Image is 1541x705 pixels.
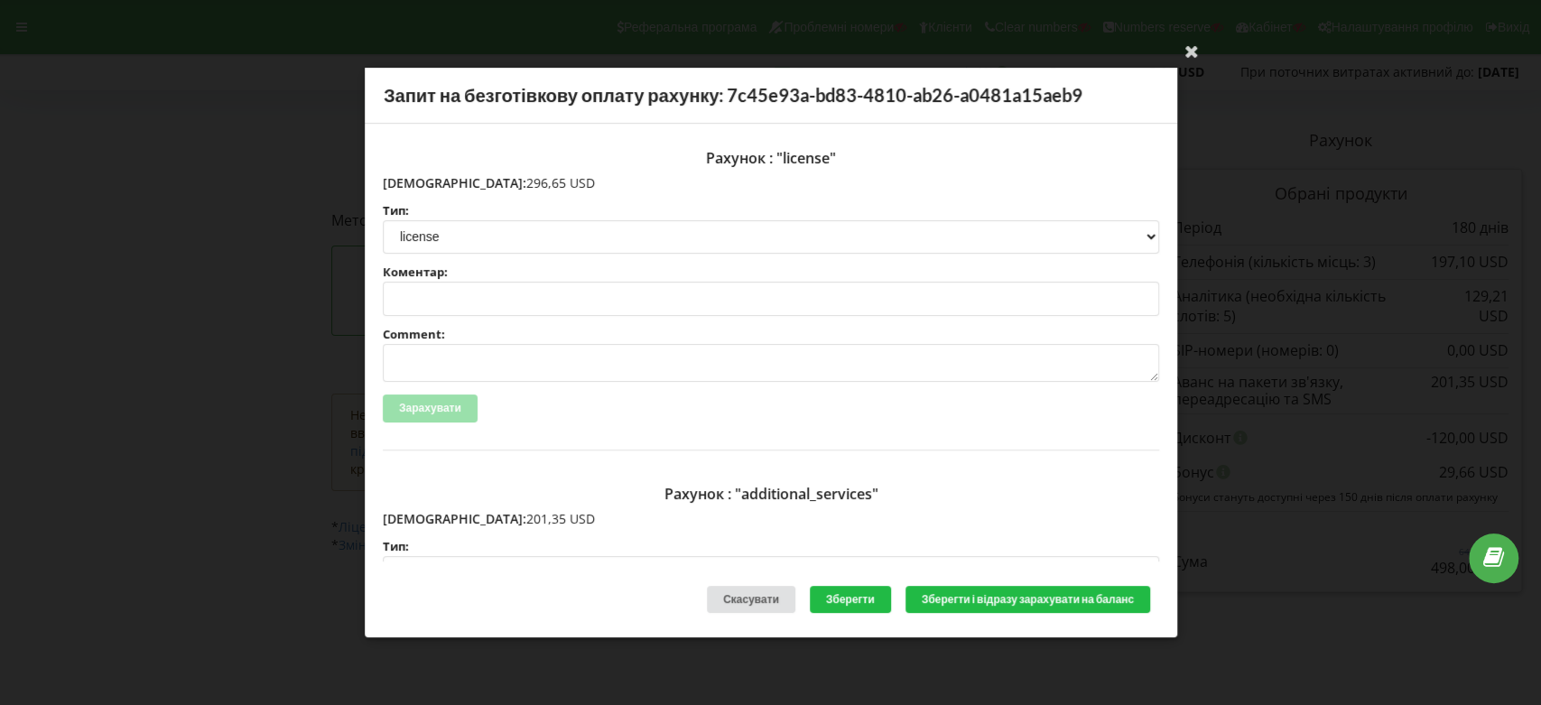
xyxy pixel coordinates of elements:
div: Рахунок : "additional_services" [383,478,1159,510]
label: Коментар: [383,266,1159,278]
p: 296,65 USD [383,174,1159,192]
span: [DEMOGRAPHIC_DATA]: [383,174,526,191]
label: Тип: [383,541,1159,552]
label: Comment: [383,329,1159,340]
button: Зберегти [809,585,890,613]
label: Тип: [383,205,1159,217]
div: Запит на безготівкову оплату рахунку: 7c45e93a-bd83-4810-ab26-a0481a15aeb9 [365,68,1177,124]
div: Рахунок : "license" [383,142,1159,174]
div: Скасувати [706,585,794,613]
p: 201,35 USD [383,510,1159,528]
span: [DEMOGRAPHIC_DATA]: [383,510,526,527]
button: Зберегти і відразу зарахувати на баланс [905,585,1149,613]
